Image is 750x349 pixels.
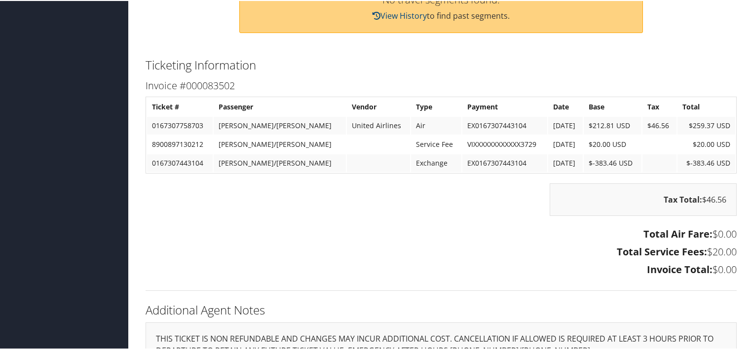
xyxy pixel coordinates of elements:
td: [PERSON_NAME]/[PERSON_NAME] [214,116,345,134]
td: [DATE] [548,153,583,171]
strong: Total Service Fees: [617,244,707,257]
td: Air [411,116,461,134]
td: [DATE] [548,135,583,152]
th: Tax [642,97,676,115]
h3: Invoice #000083502 [146,78,737,92]
div: $46.56 [550,182,737,215]
strong: Tax Total: [664,193,702,204]
h3: $0.00 [146,262,737,276]
td: 0167307443104 [147,153,213,171]
td: Service Fee [411,135,461,152]
td: 0167307758703 [147,116,213,134]
strong: Invoice Total: [647,262,712,275]
td: $46.56 [642,116,676,134]
td: $259.37 USD [677,116,735,134]
h3: $20.00 [146,244,737,258]
td: $-383.46 USD [584,153,641,171]
td: $20.00 USD [677,135,735,152]
th: Passenger [214,97,345,115]
td: $-383.46 USD [677,153,735,171]
p: to find past segments. [250,9,633,22]
td: EX0167307443104 [462,116,547,134]
h2: Ticketing Information [146,56,737,72]
td: 8900897130212 [147,135,213,152]
td: $20.00 USD [584,135,641,152]
th: Base [584,97,641,115]
strong: Total Air Fare: [643,226,712,240]
th: Ticket # [147,97,213,115]
td: Exchange [411,153,461,171]
td: VIXXXXXXXXXXXX3729 [462,135,547,152]
td: [PERSON_NAME]/[PERSON_NAME] [214,153,345,171]
th: Total [677,97,735,115]
a: View History [373,9,427,20]
th: Payment [462,97,547,115]
h2: Additional Agent Notes [146,301,737,317]
h3: $0.00 [146,226,737,240]
td: United Airlines [347,116,411,134]
td: [DATE] [548,116,583,134]
td: [PERSON_NAME]/[PERSON_NAME] [214,135,345,152]
td: $212.81 USD [584,116,641,134]
td: EX0167307443104 [462,153,547,171]
th: Type [411,97,461,115]
th: Date [548,97,583,115]
th: Vendor [347,97,411,115]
